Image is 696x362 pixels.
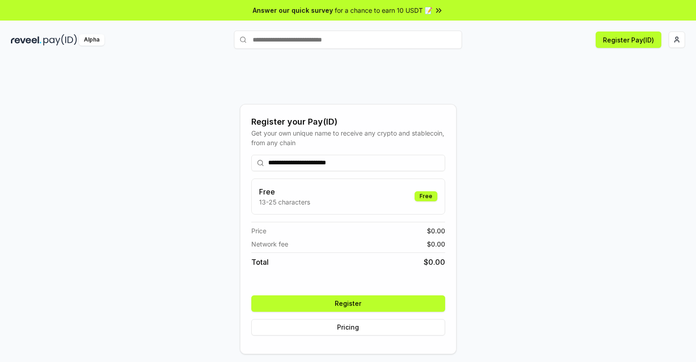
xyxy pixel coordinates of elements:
[43,34,77,46] img: pay_id
[427,226,445,236] span: $ 0.00
[251,319,445,336] button: Pricing
[251,239,288,249] span: Network fee
[596,31,661,48] button: Register Pay(ID)
[251,115,445,128] div: Register your Pay(ID)
[253,5,333,15] span: Answer our quick survey
[259,197,310,207] p: 13-25 characters
[424,257,445,268] span: $ 0.00
[251,295,445,312] button: Register
[251,257,269,268] span: Total
[11,34,42,46] img: reveel_dark
[335,5,432,15] span: for a chance to earn 10 USDT 📝
[415,191,437,201] div: Free
[251,226,266,236] span: Price
[79,34,104,46] div: Alpha
[259,186,310,197] h3: Free
[251,128,445,147] div: Get your own unique name to receive any crypto and stablecoin, from any chain
[427,239,445,249] span: $ 0.00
